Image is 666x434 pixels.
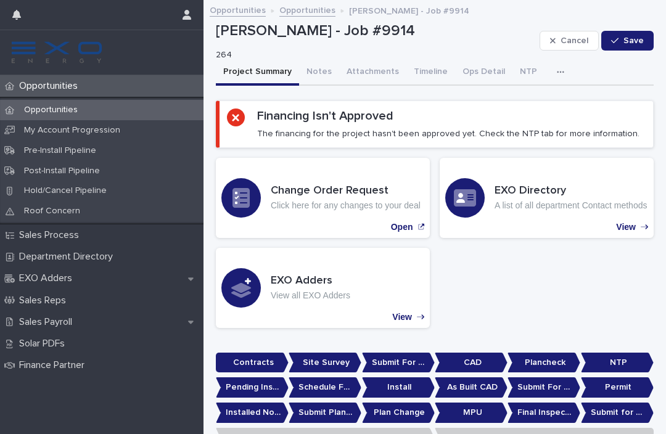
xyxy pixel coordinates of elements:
[216,50,530,60] p: 264
[271,290,350,301] p: View all EXO Adders
[581,377,654,398] p: Permit
[495,184,647,198] h3: EXO Directory
[435,403,508,423] p: MPU
[349,3,469,17] p: [PERSON_NAME] - Job #9914
[14,145,106,156] p: Pre-Install Pipeline
[14,295,76,306] p: Sales Reps
[14,272,82,284] p: EXO Adders
[339,60,406,86] button: Attachments
[14,125,130,136] p: My Account Progression
[455,60,512,86] button: Ops Detail
[601,31,654,51] button: Save
[435,353,508,373] p: CAD
[210,2,266,17] a: Opportunities
[435,377,508,398] p: As Built CAD
[406,60,455,86] button: Timeline
[14,206,90,216] p: Roof Concern
[14,186,117,196] p: Hold/Cancel Pipeline
[279,2,335,17] a: Opportunities
[271,184,421,198] h3: Change Order Request
[257,128,639,139] p: The financing for the project hasn't been approved yet. Check the NTP tab for more information.
[271,200,421,211] p: Click here for any changes to your deal
[512,60,545,86] button: NTP
[362,353,435,373] p: Submit For CAD
[216,353,289,373] p: Contracts
[257,108,393,123] h2: Financing Isn't Approved
[299,60,339,86] button: Notes
[216,248,430,328] a: View
[392,312,412,322] p: View
[14,338,75,350] p: Solar PDFs
[289,353,361,373] p: Site Survey
[14,251,123,263] p: Department Directory
[362,403,435,423] p: Plan Change
[508,353,580,373] p: Plancheck
[540,31,599,51] button: Cancel
[14,229,89,241] p: Sales Process
[216,403,289,423] p: Installed No Permit
[289,403,361,423] p: Submit Plan Change
[14,359,94,371] p: Finance Partner
[440,158,654,238] a: View
[581,353,654,373] p: NTP
[362,377,435,398] p: Install
[216,158,430,238] a: Open
[391,222,413,232] p: Open
[216,377,289,398] p: Pending Install Task
[289,377,361,398] p: Schedule For Install
[14,80,88,92] p: Opportunities
[561,36,588,45] span: Cancel
[10,40,104,65] img: FKS5r6ZBThi8E5hshIGi
[616,222,636,232] p: View
[508,403,580,423] p: Final Inspection
[495,200,647,211] p: A list of all department Contact methods
[623,36,644,45] span: Save
[14,166,110,176] p: Post-Install Pipeline
[216,22,535,40] p: [PERSON_NAME] - Job #9914
[508,377,580,398] p: Submit For Permit
[14,105,88,115] p: Opportunities
[581,403,654,423] p: Submit for PTO
[14,316,82,328] p: Sales Payroll
[271,274,350,288] h3: EXO Adders
[216,60,299,86] button: Project Summary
